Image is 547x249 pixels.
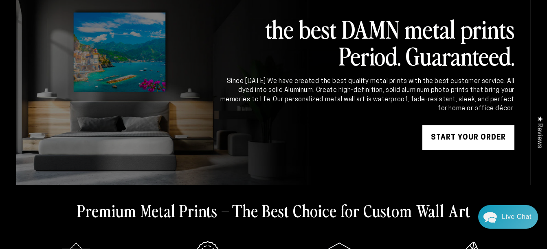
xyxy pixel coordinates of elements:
h2: the best DAMN metal prints Period. Guaranteed. [219,15,514,69]
h2: Premium Metal Prints – The Best Choice for Custom Wall Art [77,200,470,221]
div: Click to open Judge.me floating reviews tab [532,109,547,155]
div: Chat widget toggle [478,205,538,229]
div: Since [DATE] We have created the best quality metal prints with the best customer service. All dy... [219,77,514,114]
div: Contact Us Directly [502,205,532,229]
a: START YOUR Order [422,125,514,150]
